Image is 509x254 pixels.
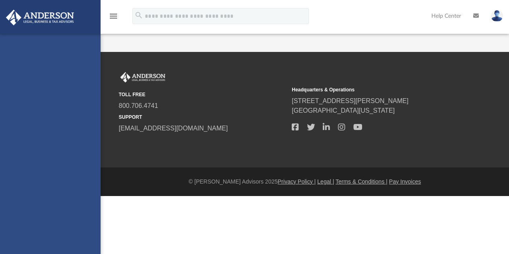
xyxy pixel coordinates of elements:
small: SUPPORT [119,114,286,121]
a: 800.706.4741 [119,102,158,109]
img: Anderson Advisors Platinum Portal [119,72,167,83]
i: search [134,11,143,20]
small: Headquarters & Operations [292,86,459,93]
img: User Pic [491,10,503,22]
a: Privacy Policy | [278,178,316,185]
div: © [PERSON_NAME] Advisors 2025 [101,178,509,186]
a: Legal | [317,178,334,185]
i: menu [109,11,118,21]
a: Terms & Conditions | [336,178,387,185]
img: Anderson Advisors Platinum Portal [4,10,76,25]
small: TOLL FREE [119,91,286,98]
a: Pay Invoices [389,178,421,185]
a: [STREET_ADDRESS][PERSON_NAME] [292,97,408,104]
a: [EMAIL_ADDRESS][DOMAIN_NAME] [119,125,228,132]
a: menu [109,15,118,21]
a: [GEOGRAPHIC_DATA][US_STATE] [292,107,395,114]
